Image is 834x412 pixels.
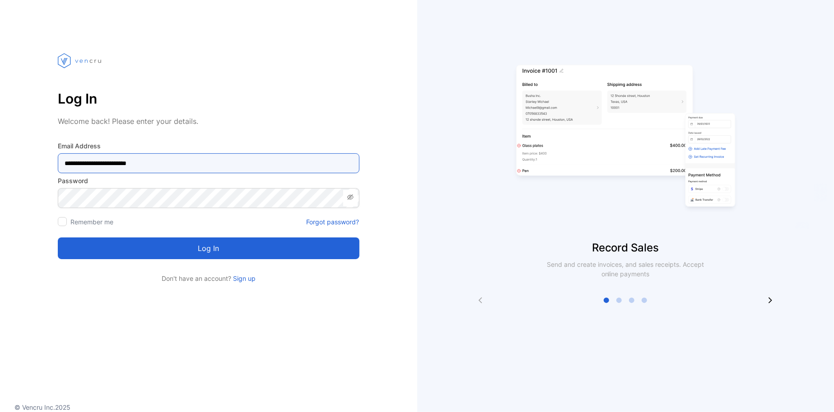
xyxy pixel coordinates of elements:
[58,88,359,109] p: Log In
[58,141,359,151] label: Email Address
[58,36,103,85] img: vencru logo
[58,237,359,259] button: Log in
[58,176,359,185] label: Password
[539,260,712,279] p: Send and create invoices, and sales receipts. Accept online payments
[58,116,359,127] p: Welcome back! Please enter your details.
[70,218,113,226] label: Remember me
[513,36,738,240] img: slider image
[58,274,359,283] p: Don't have an account?
[231,275,256,282] a: Sign up
[307,217,359,227] a: Forgot password?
